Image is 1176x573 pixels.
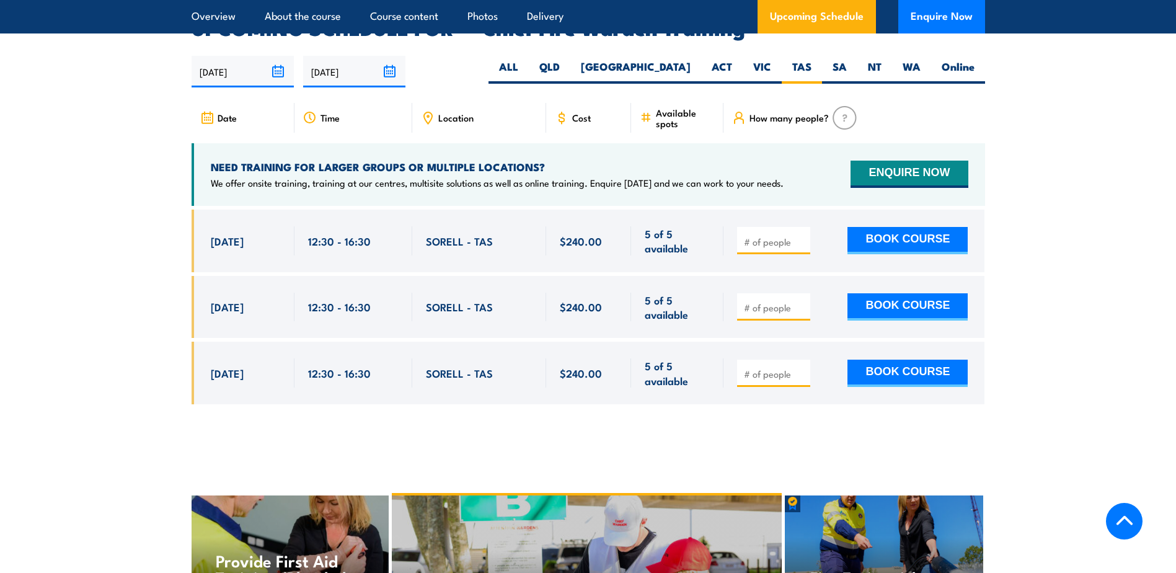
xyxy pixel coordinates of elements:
[847,293,968,321] button: BOOK COURSE
[782,60,822,84] label: TAS
[211,300,244,314] span: [DATE]
[308,300,371,314] span: 12:30 - 16:30
[192,56,294,87] input: From date
[645,293,710,322] span: 5 of 5 available
[570,60,701,84] label: [GEOGRAPHIC_DATA]
[744,368,806,380] input: # of people
[303,56,405,87] input: To date
[426,234,493,248] span: SORELL - TAS
[851,161,968,188] button: ENQUIRE NOW
[211,234,244,248] span: [DATE]
[743,60,782,84] label: VIC
[529,60,570,84] label: QLD
[847,360,968,387] button: BOOK COURSE
[656,107,715,128] span: Available spots
[211,366,244,380] span: [DATE]
[321,112,340,123] span: Time
[560,366,602,380] span: $240.00
[857,60,892,84] label: NT
[308,234,371,248] span: 12:30 - 16:30
[847,227,968,254] button: BOOK COURSE
[744,301,806,314] input: # of people
[308,366,371,380] span: 12:30 - 16:30
[560,300,602,314] span: $240.00
[744,236,806,248] input: # of people
[645,226,710,255] span: 5 of 5 available
[749,112,829,123] span: How many people?
[426,300,493,314] span: SORELL - TAS
[218,112,237,123] span: Date
[572,112,591,123] span: Cost
[645,358,710,388] span: 5 of 5 available
[701,60,743,84] label: ACT
[560,234,602,248] span: $240.00
[211,160,784,174] h4: NEED TRAINING FOR LARGER GROUPS OR MULTIPLE LOCATIONS?
[931,60,985,84] label: Online
[211,177,784,189] p: We offer onsite training, training at our centres, multisite solutions as well as online training...
[192,19,985,36] h2: UPCOMING SCHEDULE FOR - "Chief Fire Warden Training"
[892,60,931,84] label: WA
[822,60,857,84] label: SA
[438,112,474,123] span: Location
[489,60,529,84] label: ALL
[426,366,493,380] span: SORELL - TAS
